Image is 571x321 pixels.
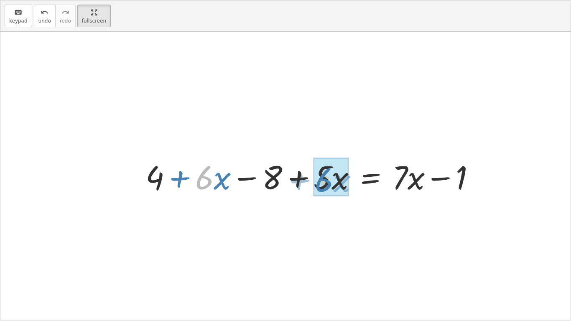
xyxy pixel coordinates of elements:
[9,18,28,24] span: keypad
[14,8,22,18] i: keyboard
[55,5,76,27] button: redoredo
[5,5,32,27] button: keyboardkeypad
[34,5,56,27] button: undoundo
[38,18,51,24] span: undo
[61,8,69,18] i: redo
[41,8,48,18] i: undo
[82,18,106,24] span: fullscreen
[60,18,71,24] span: redo
[77,5,111,27] button: fullscreen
